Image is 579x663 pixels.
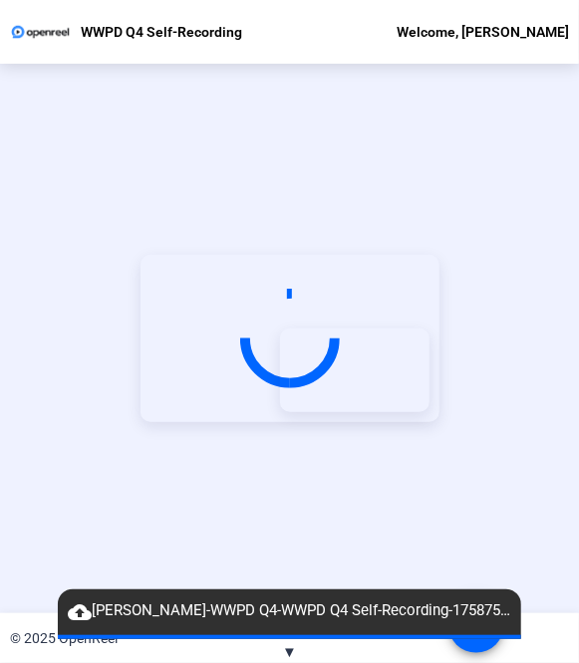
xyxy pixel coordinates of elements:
[10,628,118,649] div: © 2025 OpenReel
[81,20,242,44] p: WWPD Q4 Self-Recording
[282,643,297,661] span: ▼
[10,22,71,42] img: OpenReel logo
[68,600,92,624] mat-icon: cloud_upload
[397,20,569,44] div: Welcome, [PERSON_NAME]
[58,599,521,623] span: [PERSON_NAME]-WWPD Q4-WWPD Q4 Self-Recording-1758754910101-webcam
